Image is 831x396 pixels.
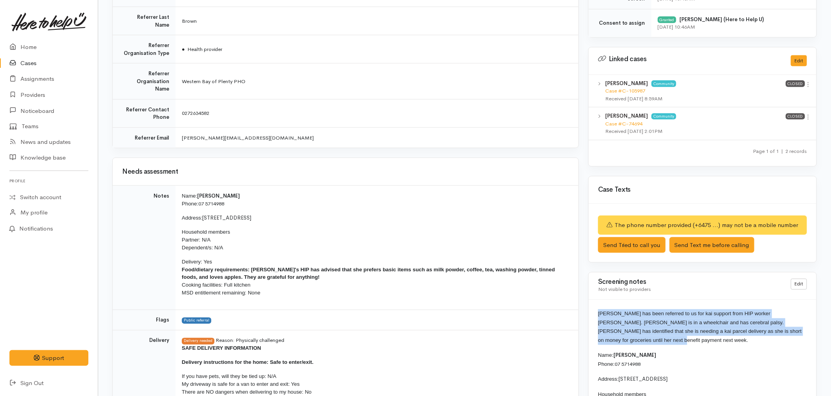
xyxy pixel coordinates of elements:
td: Consent to assign [589,9,652,37]
button: Send Text me before calling [670,237,754,253]
span: 0272634582 [182,110,209,116]
div: Received [DATE] 8:59AM [605,95,786,103]
h3: Needs assessment [122,168,569,176]
div: The phone number provided (+6475 ...) may not be a mobile number [598,216,807,235]
a: Case #C-105987 [605,87,645,94]
span: Delivery needed [182,338,214,344]
b: [PERSON_NAME] [605,80,648,87]
td: Referrer Organisation Name [113,64,176,100]
span: Brown [182,18,197,24]
td: Referrer Email [113,127,176,148]
span: Food/dietary requirements: [PERSON_NAME]'s HIP has advised that she prefers basic items such as m... [182,267,555,280]
span: Household members Partner: N/A Dependent/s: N/A [182,229,230,251]
span: Delivery: Yes Cooking facilities: Full kitchen MSD entitlement remaining: None [182,259,555,296]
span: | [782,148,783,154]
span: [PERSON_NAME] has been referred to us for kai support from HIP worker [PERSON_NAME]. [PERSON_NAME... [598,311,802,343]
span: Phone: [182,201,198,207]
div: Received [DATE] 2:01PM [605,127,786,135]
span: [PERSON_NAME] [197,193,240,199]
span: Delivery instructions for the home: Safe to enter/exit. [182,360,314,365]
button: Support [9,350,88,366]
button: Send Tried to call you [598,237,666,253]
span: Name: [182,193,197,199]
h3: Case Texts [598,186,807,194]
span: Phone: [598,361,615,367]
td: Referrer Last Name [113,7,176,35]
a: 07 5714988 [198,200,224,207]
h6: Profile [9,176,88,186]
h3: Linked cases [598,55,782,63]
a: Case #C-74694 [605,120,642,127]
span: [STREET_ADDRESS] [619,376,668,383]
a: 07 5714988 [615,361,641,368]
span: Address: [182,215,203,221]
b: [PERSON_NAME] [605,113,648,119]
td: Notes [113,186,176,310]
span: Community [652,113,676,120]
small: Page 1 of 1 2 records [753,148,807,154]
b: [PERSON_NAME] (Here to Help U) [680,16,764,23]
span: Address: [598,376,619,382]
span: If you have pets, will they be tied up: N/A My driveway is safe for a van to enter and exit: Yes ... [182,374,311,395]
span: ● [182,46,185,53]
div: [DATE] 10:46AM [658,23,807,31]
span: Closed [786,113,805,120]
span: Health provider [182,46,223,53]
td: Referrer Contact Phone [113,99,176,127]
span: Public referral [182,318,211,324]
div: Not visible to providers [598,286,782,294]
td: Flags [113,310,176,331]
span: Closed [786,80,805,87]
h3: Screening notes [598,279,782,286]
span: Western Bay of Plenty PHO [182,78,245,85]
a: Edit [791,279,807,290]
span: [STREET_ADDRESS] [203,214,252,221]
span: Reason: Physically challenged [216,337,284,344]
td: Referrer Organisation Type [113,35,176,64]
span: Community [652,80,676,87]
span: [PERSON_NAME] [613,352,656,359]
span: Name: [598,352,613,358]
button: Edit [791,55,807,67]
span: SAFE DELIVERY INFORMATION [182,345,261,351]
div: Granted [658,16,676,23]
span: [PERSON_NAME][EMAIL_ADDRESS][DOMAIN_NAME] [182,134,314,141]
